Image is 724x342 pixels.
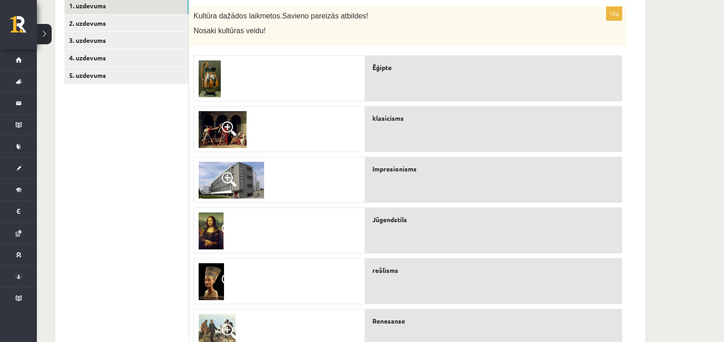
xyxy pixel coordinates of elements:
[65,32,188,49] a: 3. uzdevums
[199,60,221,97] img: 3.jpg
[606,6,622,21] p: 10p
[194,27,266,35] span: Nosaki kultūras veidu!
[199,212,224,249] img: 1.jpg
[199,162,264,199] img: 10.jpg
[199,263,224,300] img: 4.jpg
[65,15,188,32] a: 2. uzdevums
[372,164,417,174] span: Impresionisms
[282,12,368,20] span: Savieno pareizās atbildes!
[372,265,398,275] span: reālisms
[194,12,282,20] span: Kultūra dažādos laikmetos.
[372,63,392,72] span: Ēģipte
[372,215,407,224] span: Jūgendstils
[65,67,188,84] a: 5. uzdevums
[65,49,188,66] a: 4. uzdevums
[372,316,405,326] span: Renesanse
[199,111,247,148] img: 7.jpg
[372,113,404,123] span: klasicisms
[10,16,37,39] a: Rīgas 1. Tālmācības vidusskola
